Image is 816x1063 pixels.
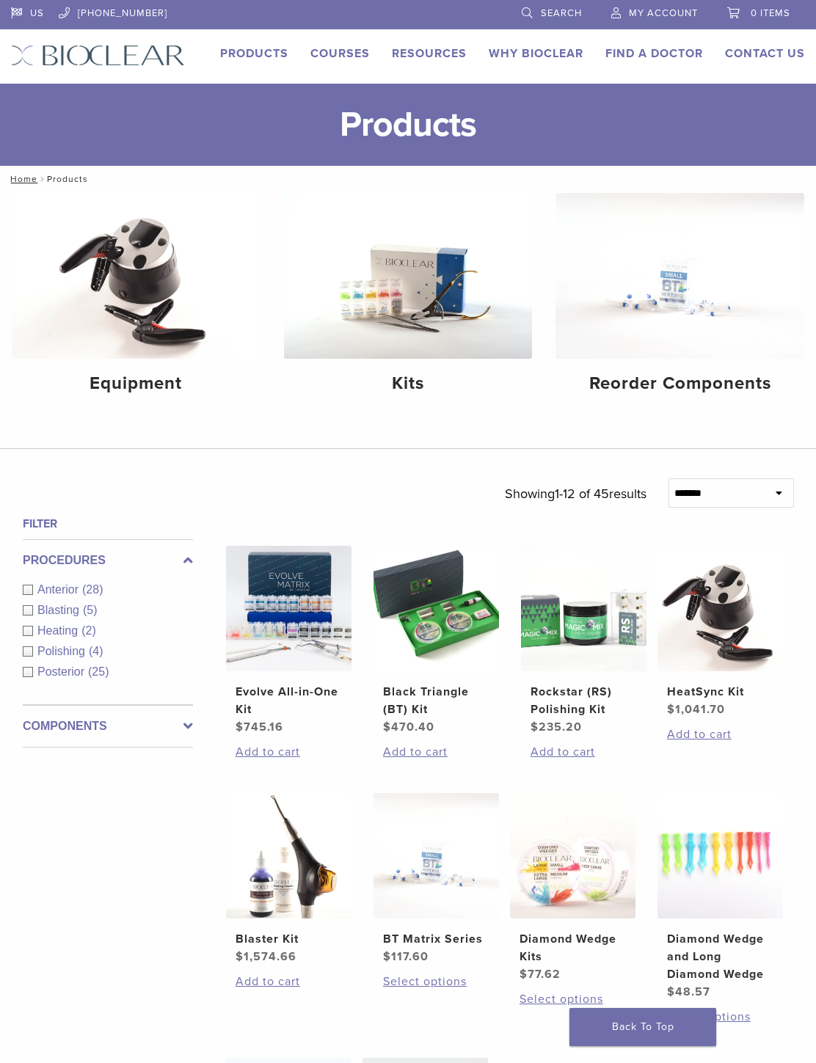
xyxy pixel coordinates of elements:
img: Diamond Wedge and Long Diamond Wedge [657,793,783,918]
span: (5) [83,604,98,616]
img: Evolve All-in-One Kit [226,546,351,671]
h4: Equipment [23,370,249,397]
a: BT Matrix SeriesBT Matrix Series $117.60 [374,793,499,965]
span: Heating [37,624,81,637]
bdi: 1,574.66 [236,949,296,964]
span: / [37,175,47,183]
h2: HeatSync Kit [667,683,773,701]
p: Showing results [505,478,646,509]
span: Anterior [37,583,82,596]
h4: Reorder Components [567,370,793,397]
h2: Black Triangle (BT) Kit [383,683,489,718]
a: Kits [284,193,533,406]
img: HeatSync Kit [657,546,783,671]
img: Blaster Kit [226,793,351,918]
a: Diamond Wedge KitsDiamond Wedge Kits $77.62 [510,793,635,983]
span: My Account [629,7,698,19]
span: Search [541,7,582,19]
a: Reorder Components [555,193,804,406]
img: Equipment [12,193,261,359]
a: Add to cart: “Black Triangle (BT) Kit” [383,743,489,761]
h2: Diamond Wedge Kits [520,930,626,965]
span: $ [520,967,528,982]
img: Diamond Wedge Kits [510,793,635,918]
a: Add to cart: “Evolve All-in-One Kit” [236,743,342,761]
span: (25) [88,665,109,678]
label: Components [23,717,193,735]
a: Courses [310,46,370,61]
bdi: 470.40 [383,720,434,734]
bdi: 77.62 [520,967,561,982]
a: Resources [392,46,467,61]
span: $ [667,985,675,999]
a: Contact Us [725,46,805,61]
a: Why Bioclear [489,46,583,61]
a: Select options for “Diamond Wedge Kits” [520,990,626,1008]
span: Posterior [37,665,88,678]
span: (28) [82,583,103,596]
a: Add to cart: “HeatSync Kit” [667,726,773,743]
a: Evolve All-in-One KitEvolve All-in-One Kit $745.16 [226,546,351,736]
bdi: 117.60 [383,949,429,964]
a: Select options for “BT Matrix Series” [383,973,489,990]
a: Equipment [12,193,261,406]
h2: Blaster Kit [236,930,342,948]
a: HeatSync KitHeatSync Kit $1,041.70 [657,546,783,718]
span: 1-12 of 45 [555,486,609,502]
a: Find A Doctor [605,46,703,61]
bdi: 745.16 [236,720,283,734]
span: $ [383,720,391,734]
a: Select options for “Diamond Wedge and Long Diamond Wedge” [667,1008,773,1026]
label: Procedures [23,552,193,569]
span: $ [383,949,391,964]
h4: Filter [23,515,193,533]
span: $ [531,720,539,734]
h2: BT Matrix Series [383,930,489,948]
span: (2) [81,624,96,637]
a: Blaster KitBlaster Kit $1,574.66 [226,793,351,965]
a: Diamond Wedge and Long Diamond WedgeDiamond Wedge and Long Diamond Wedge $48.57 [657,793,783,1001]
img: Kits [284,193,533,359]
h2: Diamond Wedge and Long Diamond Wedge [667,930,773,983]
span: Polishing [37,645,89,657]
span: (4) [89,645,103,657]
h2: Rockstar (RS) Polishing Kit [531,683,637,718]
span: 0 items [751,7,790,19]
bdi: 235.20 [531,720,582,734]
a: Rockstar (RS) Polishing KitRockstar (RS) Polishing Kit $235.20 [521,546,646,736]
span: $ [667,702,675,717]
a: Home [6,174,37,184]
a: Add to cart: “Blaster Kit” [236,973,342,990]
h4: Kits [296,370,521,397]
img: BT Matrix Series [374,793,499,918]
a: Add to cart: “Rockstar (RS) Polishing Kit” [531,743,637,761]
span: $ [236,720,244,734]
img: Bioclear [11,45,185,66]
img: Black Triangle (BT) Kit [374,546,499,671]
a: Products [220,46,288,61]
img: Rockstar (RS) Polishing Kit [521,546,646,671]
a: Black Triangle (BT) KitBlack Triangle (BT) Kit $470.40 [374,546,499,736]
span: Blasting [37,604,83,616]
bdi: 1,041.70 [667,702,725,717]
span: $ [236,949,244,964]
bdi: 48.57 [667,985,710,999]
img: Reorder Components [555,193,804,359]
h2: Evolve All-in-One Kit [236,683,342,718]
a: Back To Top [569,1008,716,1046]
